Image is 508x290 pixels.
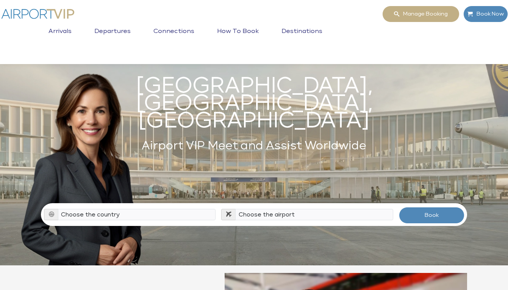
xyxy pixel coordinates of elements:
[92,28,133,47] a: Departures
[215,28,261,47] a: How to book
[399,6,448,22] span: Manage booking
[463,6,508,22] a: Book Now
[41,78,467,130] h1: [GEOGRAPHIC_DATA], [GEOGRAPHIC_DATA], [GEOGRAPHIC_DATA]
[473,6,504,22] span: Book Now
[152,28,196,47] a: Connections
[382,6,460,22] a: Manage booking
[47,28,73,47] a: Arrivals
[41,138,467,155] h2: Airport VIP Meet and Assist Worldwide
[280,28,324,47] a: Destinations
[399,207,464,224] button: Book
